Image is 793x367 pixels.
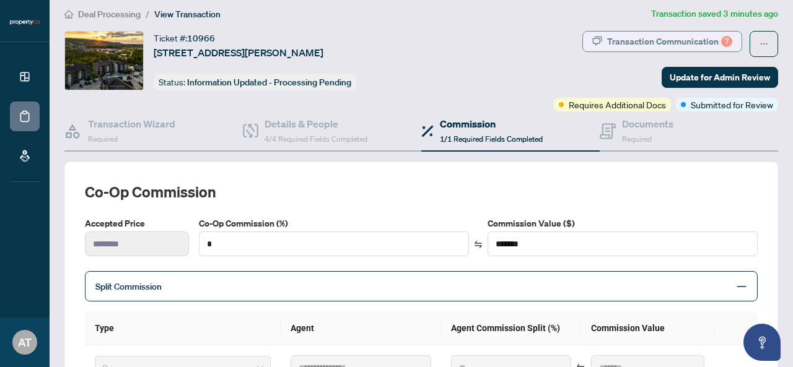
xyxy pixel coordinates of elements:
span: Deal Processing [78,9,141,20]
button: Open asap [743,324,781,361]
h4: Transaction Wizard [88,116,175,131]
span: ellipsis [760,40,768,48]
span: home [64,10,73,19]
span: Update for Admin Review [670,67,770,87]
div: 7 [721,36,732,47]
label: Commission Value ($) [488,217,758,230]
span: swap [474,240,483,249]
th: Commission Value [581,311,714,345]
span: AT [18,334,32,351]
label: Accepted Price [85,217,189,230]
th: Agent Commission Split (%) [441,311,581,345]
span: Requires Additional Docs [569,98,666,111]
th: Type [85,311,281,345]
span: View Transaction [154,9,221,20]
label: Co-Op Commission (%) [199,217,469,230]
span: 10966 [187,33,215,44]
article: Transaction saved 3 minutes ago [651,7,778,21]
div: Ticket #: [154,31,215,45]
button: Update for Admin Review [662,67,778,88]
h2: Co-op Commission [85,182,758,202]
th: Agent [281,311,441,345]
div: Transaction Communication [607,32,732,51]
button: Transaction Communication7 [582,31,742,52]
span: Split Commission [95,281,162,292]
h4: Commission [440,116,543,131]
span: [STREET_ADDRESS][PERSON_NAME] [154,45,323,60]
span: minus [736,281,747,292]
span: Submitted for Review [691,98,773,111]
span: Required [622,134,652,144]
span: Information Updated - Processing Pending [187,77,351,88]
div: Status: [154,74,356,90]
h4: Details & People [265,116,367,131]
h4: Documents [622,116,673,131]
div: Split Commission [85,271,758,301]
span: 4/4 Required Fields Completed [265,134,367,144]
span: Required [88,134,118,144]
img: IMG-X12075776_1.jpg [65,32,143,90]
img: logo [10,19,40,26]
span: 1/1 Required Fields Completed [440,134,543,144]
li: / [146,7,149,21]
